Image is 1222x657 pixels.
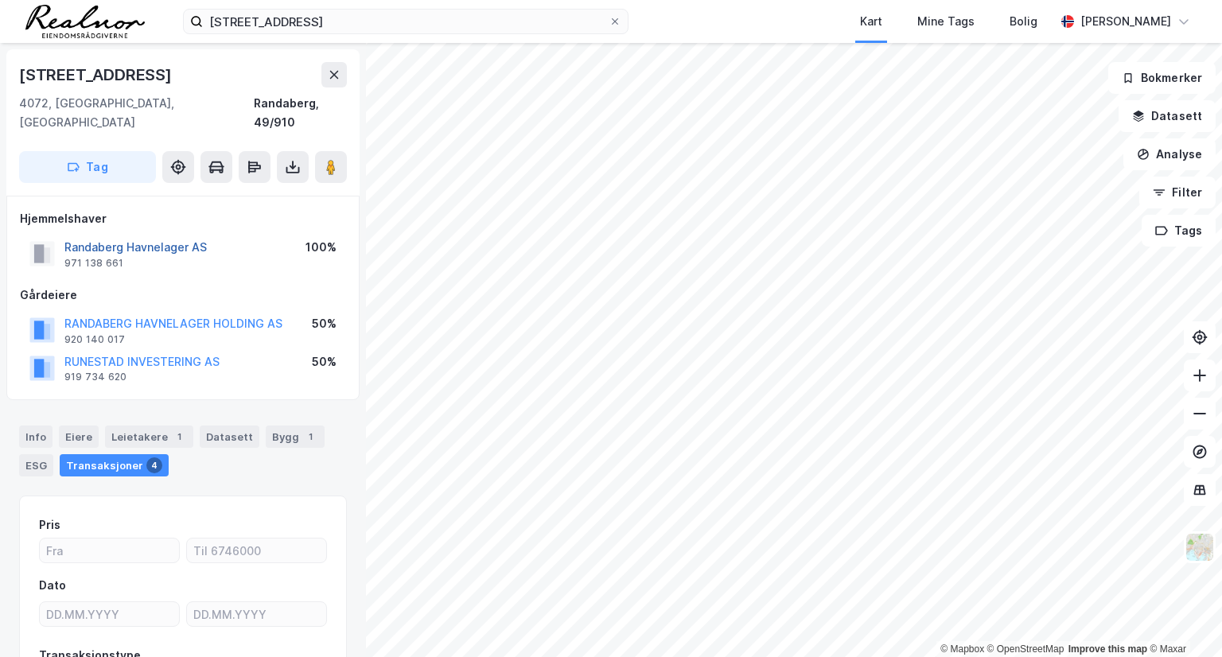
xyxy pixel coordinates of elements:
button: Datasett [1119,100,1216,132]
iframe: Chat Widget [1142,581,1222,657]
div: Pris [39,515,60,535]
button: Tag [19,151,156,183]
div: 4 [146,457,162,473]
div: Dato [39,576,66,595]
div: Randaberg, 49/910 [254,94,347,132]
input: Søk på adresse, matrikkel, gårdeiere, leietakere eller personer [203,10,609,33]
div: Kart [860,12,882,31]
div: [PERSON_NAME] [1080,12,1171,31]
div: 1 [302,429,318,445]
div: 920 140 017 [64,333,125,346]
button: Filter [1139,177,1216,208]
div: Gårdeiere [20,286,346,305]
div: 100% [305,238,337,257]
button: Analyse [1123,138,1216,170]
a: Improve this map [1068,643,1147,655]
input: DD.MM.YYYY [40,602,179,626]
div: ESG [19,454,53,476]
a: OpenStreetMap [987,643,1064,655]
div: Datasett [200,426,259,448]
div: 50% [312,352,337,371]
input: Fra [40,538,179,562]
div: 971 138 661 [64,257,123,270]
div: Transaksjoner [60,454,169,476]
div: Leietakere [105,426,193,448]
div: [STREET_ADDRESS] [19,62,175,87]
div: Kontrollprogram for chat [1142,581,1222,657]
div: Bygg [266,426,325,448]
div: Bolig [1010,12,1037,31]
input: Til 6746000 [187,538,326,562]
img: realnor-logo.934646d98de889bb5806.png [25,5,145,38]
div: 50% [312,314,337,333]
a: Mapbox [940,643,984,655]
div: Hjemmelshaver [20,209,346,228]
img: Z [1185,532,1215,562]
div: Mine Tags [917,12,975,31]
div: 4072, [GEOGRAPHIC_DATA], [GEOGRAPHIC_DATA] [19,94,254,132]
div: Eiere [59,426,99,448]
button: Bokmerker [1108,62,1216,94]
div: Info [19,426,53,448]
div: 919 734 620 [64,371,126,383]
div: 1 [171,429,187,445]
button: Tags [1142,215,1216,247]
input: DD.MM.YYYY [187,602,326,626]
